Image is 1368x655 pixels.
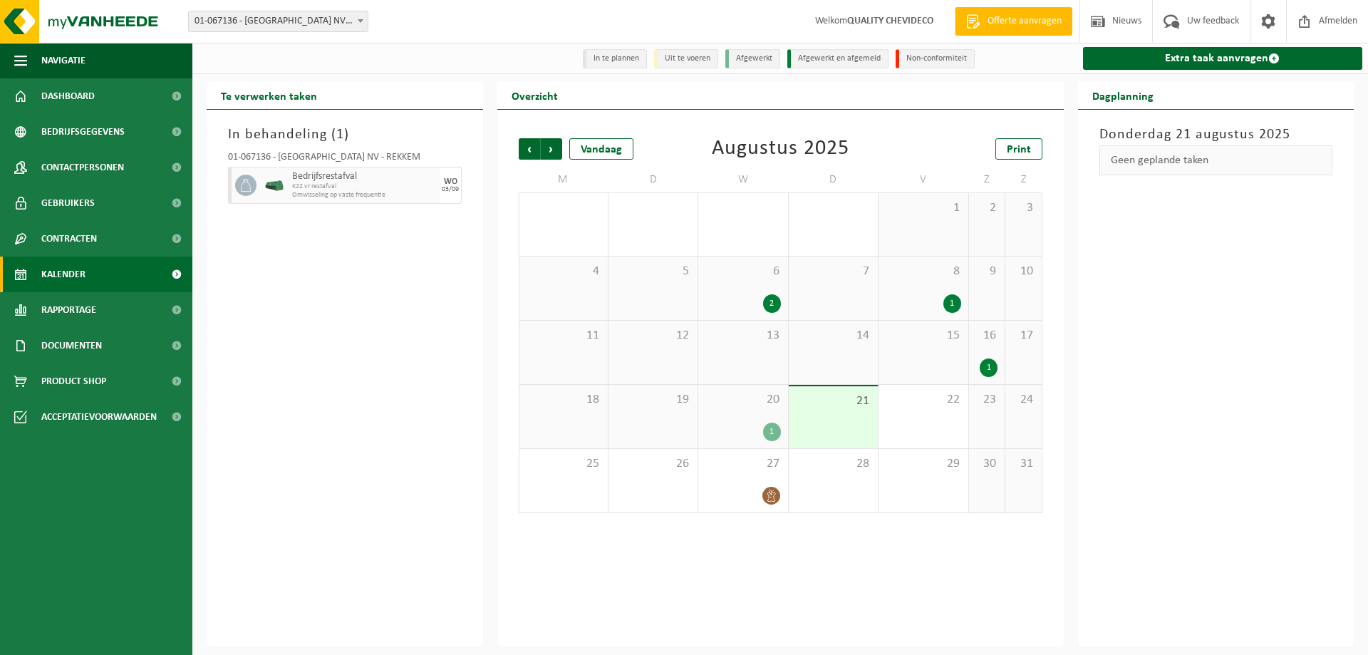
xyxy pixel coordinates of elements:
div: WO [444,177,457,186]
span: 1 [336,128,344,142]
li: Afgewerkt [725,49,780,68]
h2: Overzicht [497,81,572,109]
span: Bedrijfsrestafval [292,171,437,182]
span: Offerte aanvragen [984,14,1065,29]
span: Contracten [41,221,97,257]
span: 17 [1012,328,1034,344]
span: Contactpersonen [41,150,124,185]
span: 26 [616,456,690,472]
span: 13 [705,328,780,344]
li: Uit te voeren [654,49,718,68]
span: 14 [796,328,871,344]
span: Acceptatievoorwaarden [41,399,157,435]
span: Print [1007,144,1031,155]
span: Documenten [41,328,102,363]
div: Augustus 2025 [712,138,849,160]
span: 6 [705,264,780,279]
td: Z [969,167,1005,192]
span: 25 [527,456,601,472]
li: Non-conformiteit [896,49,975,68]
span: 3 [1012,200,1034,216]
span: 11 [527,328,601,344]
span: 30 [976,456,997,472]
span: Dashboard [41,78,95,114]
span: 22 [886,392,960,408]
div: 01-067136 - [GEOGRAPHIC_DATA] NV - REKKEM [228,153,462,167]
span: 24 [1012,392,1034,408]
span: 18 [527,392,601,408]
div: 1 [980,359,997,377]
span: Product Shop [41,363,106,399]
h2: Te verwerken taken [207,81,331,109]
span: Kalender [41,257,85,292]
h3: In behandeling ( ) [228,124,462,145]
td: Z [1005,167,1042,192]
span: Omwisseling op vaste frequentie [292,191,437,200]
span: 01-067136 - CHEVIDECO NV - REKKEM [189,11,368,31]
div: 2 [763,294,781,313]
span: 15 [886,328,960,344]
span: 12 [616,328,690,344]
span: Vorige [519,138,540,160]
span: Bedrijfsgegevens [41,114,125,150]
span: 4 [527,264,601,279]
img: HK-XK-22-GN-00 [264,180,285,191]
div: Geen geplande taken [1099,145,1333,175]
span: Volgende [541,138,562,160]
span: 28 [796,456,871,472]
span: Gebruikers [41,185,95,221]
span: 7 [796,264,871,279]
td: D [608,167,698,192]
h3: Donderdag 21 augustus 2025 [1099,124,1333,145]
td: D [789,167,879,192]
span: K22 vr restafval [292,182,437,191]
strong: QUALITY CHEVIDECO [847,16,933,26]
a: Offerte aanvragen [955,7,1072,36]
span: 8 [886,264,960,279]
span: 31 [1012,456,1034,472]
span: 01-067136 - CHEVIDECO NV - REKKEM [188,11,368,32]
span: 27 [705,456,780,472]
span: 5 [616,264,690,279]
li: In te plannen [583,49,647,68]
a: Print [995,138,1042,160]
td: W [698,167,788,192]
span: 10 [1012,264,1034,279]
span: Navigatie [41,43,85,78]
span: 20 [705,392,780,408]
span: 21 [796,393,871,409]
h2: Dagplanning [1078,81,1168,109]
a: Extra taak aanvragen [1083,47,1363,70]
span: 9 [976,264,997,279]
div: 03/09 [442,186,459,193]
span: Rapportage [41,292,96,328]
td: V [879,167,968,192]
span: 1 [886,200,960,216]
div: 1 [763,423,781,441]
span: 2 [976,200,997,216]
td: M [519,167,608,192]
span: 16 [976,328,997,344]
span: 19 [616,392,690,408]
span: 29 [886,456,960,472]
li: Afgewerkt en afgemeld [787,49,888,68]
div: Vandaag [569,138,633,160]
div: 1 [943,294,961,313]
span: 23 [976,392,997,408]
